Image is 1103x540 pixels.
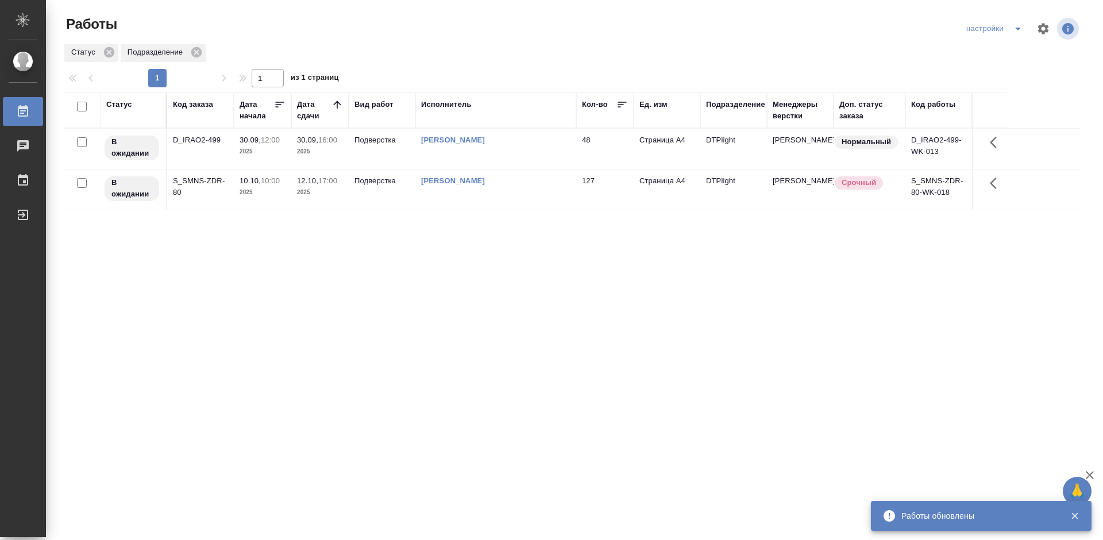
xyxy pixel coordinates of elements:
a: [PERSON_NAME] [421,136,485,144]
span: Посмотреть информацию [1057,18,1081,40]
button: Здесь прячутся важные кнопки [983,129,1011,156]
td: S_SMNS-ZDR-80-WK-018 [905,169,972,210]
p: Статус [71,47,99,58]
td: DTPlight [700,129,767,169]
td: DTPlight [700,169,767,210]
p: 2025 [240,146,286,157]
div: Кол-во [582,99,608,110]
span: 🙏 [1067,479,1087,503]
td: Страница А4 [634,129,700,169]
div: Менеджеры верстки [773,99,828,122]
td: 48 [576,129,634,169]
span: Настроить таблицу [1029,15,1057,43]
p: Подверстка [354,175,410,187]
p: 30.09, [240,136,261,144]
div: Доп. статус заказа [839,99,900,122]
p: 2025 [297,187,343,198]
div: D_IRAO2-499 [173,134,228,146]
div: Работы обновлены [901,510,1053,522]
div: S_SMNS-ZDR-80 [173,175,228,198]
p: В ожидании [111,177,152,200]
span: из 1 страниц [291,71,339,87]
div: Вид работ [354,99,394,110]
p: 2025 [240,187,286,198]
div: Подразделение [121,44,206,62]
p: Нормальный [842,136,891,148]
div: Код заказа [173,99,213,110]
button: Закрыть [1063,511,1086,521]
p: [PERSON_NAME] [773,134,828,146]
td: 127 [576,169,634,210]
div: Код работы [911,99,955,110]
td: Страница А4 [634,169,700,210]
p: [PERSON_NAME] [773,175,828,187]
div: Подразделение [706,99,765,110]
p: Подверстка [354,134,410,146]
p: 12:00 [261,136,280,144]
button: Здесь прячутся важные кнопки [983,169,1011,197]
div: Исполнитель назначен, приступать к работе пока рано [103,134,160,161]
button: 🙏 [1063,477,1092,506]
td: D_IRAO2-499-WK-013 [905,129,972,169]
p: В ожидании [111,136,152,159]
p: 30.09, [297,136,318,144]
div: Исполнитель назначен, приступать к работе пока рано [103,175,160,202]
p: 17:00 [318,176,337,185]
span: Работы [63,15,117,33]
div: Статус [64,44,118,62]
div: Дата сдачи [297,99,331,122]
div: Исполнитель [421,99,472,110]
p: 10:00 [261,176,280,185]
p: 12.10, [297,176,318,185]
p: 16:00 [318,136,337,144]
p: Срочный [842,177,876,188]
div: split button [963,20,1029,38]
div: Дата начала [240,99,274,122]
p: 10.10, [240,176,261,185]
a: [PERSON_NAME] [421,176,485,185]
div: Ед. изм [639,99,668,110]
div: Статус [106,99,132,110]
p: 2025 [297,146,343,157]
p: Подразделение [128,47,187,58]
